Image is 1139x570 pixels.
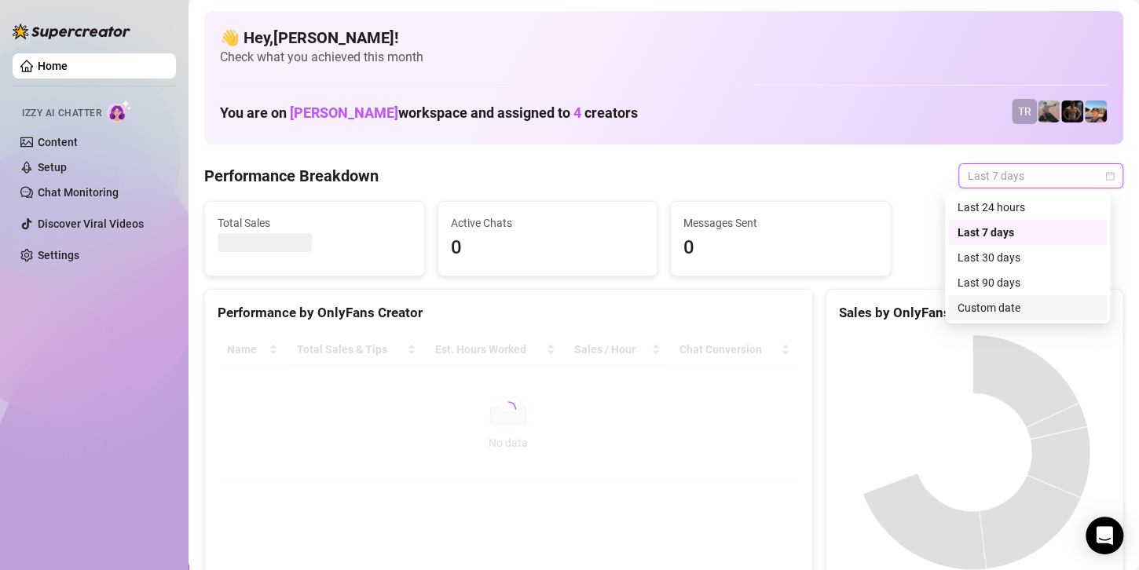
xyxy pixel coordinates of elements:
[1086,517,1123,554] div: Open Intercom Messenger
[220,27,1108,49] h4: 👋 Hey, [PERSON_NAME] !
[1061,100,1083,122] img: Trent
[948,270,1107,295] div: Last 90 days
[38,60,68,72] a: Home
[958,299,1097,316] div: Custom date
[290,104,398,121] span: [PERSON_NAME]
[22,106,101,121] span: Izzy AI Chatter
[1105,171,1115,181] span: calendar
[573,104,581,121] span: 4
[683,214,877,232] span: Messages Sent
[968,164,1114,188] span: Last 7 days
[220,104,638,122] h1: You are on workspace and assigned to creators
[958,224,1097,241] div: Last 7 days
[499,400,518,419] span: loading
[958,199,1097,216] div: Last 24 hours
[1018,103,1031,120] span: TR
[218,302,800,323] div: Performance by OnlyFans Creator
[451,233,645,263] span: 0
[958,274,1097,291] div: Last 90 days
[108,100,132,122] img: AI Chatter
[1085,100,1107,122] img: Zach
[948,295,1107,320] div: Custom date
[218,214,412,232] span: Total Sales
[958,249,1097,266] div: Last 30 days
[451,214,645,232] span: Active Chats
[38,249,79,261] a: Settings
[38,136,78,148] a: Content
[38,161,67,174] a: Setup
[38,217,144,230] a: Discover Viral Videos
[204,165,379,187] h4: Performance Breakdown
[948,245,1107,270] div: Last 30 days
[38,186,119,199] a: Chat Monitoring
[13,24,130,39] img: logo-BBDzfeDw.svg
[220,49,1108,66] span: Check what you achieved this month
[683,233,877,263] span: 0
[948,195,1107,220] div: Last 24 hours
[1038,100,1060,122] img: LC
[948,220,1107,245] div: Last 7 days
[839,302,1110,323] div: Sales by OnlyFans Creator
